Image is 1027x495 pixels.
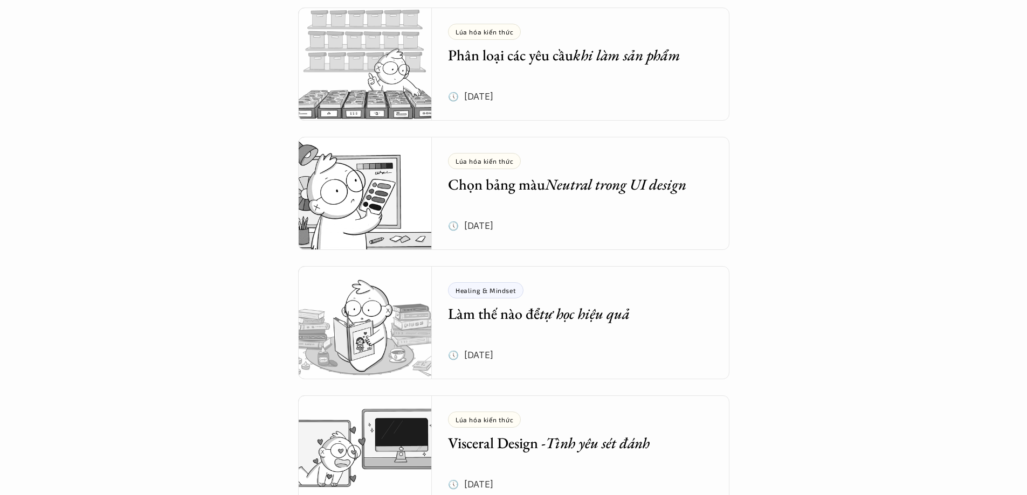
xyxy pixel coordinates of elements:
[448,218,493,234] p: 🕔 [DATE]
[573,45,680,65] em: khi làm sản phẩm
[456,28,513,36] p: Lúa hóa kiến thức
[298,266,729,379] a: Healing & MindsetLàm thế nào đểtự học hiệu quả🕔 [DATE]
[448,433,697,452] h5: Visceral Design -
[298,137,729,250] a: Lúa hóa kiến thứcChọn bảng màuNeutral trong UI design🕔 [DATE]
[448,347,493,363] p: 🕔 [DATE]
[448,175,697,194] h5: Chọn bảng màu
[456,287,516,294] p: Healing & Mindset
[540,304,630,323] em: tự học hiệu quả
[448,88,493,104] p: 🕔 [DATE]
[546,433,650,452] em: Tình yêu sét đánh
[456,416,513,423] p: Lúa hóa kiến thức
[448,45,697,65] h5: Phân loại các yêu cầu
[456,157,513,165] p: Lúa hóa kiến thức
[298,8,729,121] a: Lúa hóa kiến thứcPhân loại các yêu cầukhi làm sản phẩm🕔 [DATE]
[448,476,493,492] p: 🕔 [DATE]
[448,304,697,323] h5: Làm thế nào để
[545,175,686,194] em: Neutral trong UI design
